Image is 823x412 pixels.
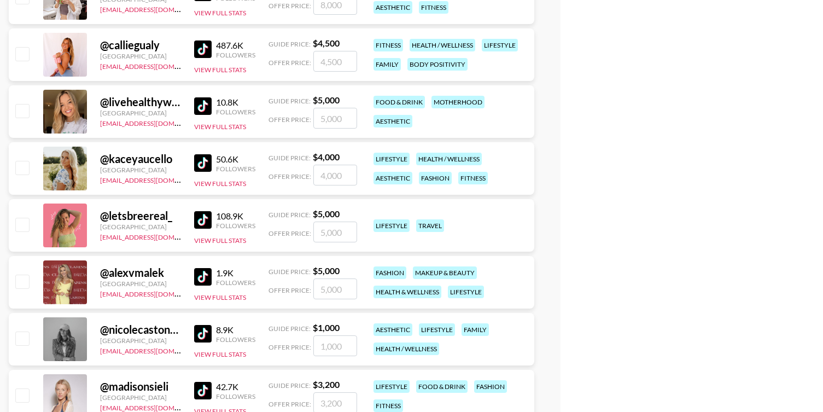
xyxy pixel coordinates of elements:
button: View Full Stats [194,350,246,358]
div: [GEOGRAPHIC_DATA] [100,223,181,231]
span: Guide Price: [269,381,311,390]
input: 4,000 [313,165,357,185]
div: @ madisonsieli [100,380,181,393]
div: lifestyle [448,286,484,298]
div: fashion [419,172,452,184]
div: aesthetic [373,115,412,127]
div: 8.9K [216,324,255,335]
div: Followers [216,278,255,287]
input: 4,500 [313,51,357,72]
span: Guide Price: [269,211,311,219]
div: aesthetic [373,1,412,14]
button: View Full Stats [194,236,246,245]
span: Guide Price: [269,40,311,48]
div: health / wellness [416,153,482,165]
input: 5,000 [313,278,357,299]
div: [GEOGRAPHIC_DATA] [100,280,181,288]
div: lifestyle [419,323,455,336]
img: TikTok [194,154,212,172]
input: 1,000 [313,335,357,356]
strong: $ 4,000 [313,152,340,162]
button: View Full Stats [194,179,246,188]
div: family [462,323,489,336]
button: View Full Stats [194,293,246,301]
div: [GEOGRAPHIC_DATA] [100,109,181,117]
img: TikTok [194,268,212,286]
button: View Full Stats [194,123,246,131]
span: Guide Price: [269,268,311,276]
div: lifestyle [482,39,518,51]
span: Offer Price: [269,172,311,181]
a: [EMAIL_ADDRESS][DOMAIN_NAME] [100,345,210,355]
div: 1.9K [216,268,255,278]
div: fitness [373,39,403,51]
div: 487.6K [216,40,255,51]
div: food & drink [373,96,425,108]
a: [EMAIL_ADDRESS][DOMAIN_NAME] [100,231,210,241]
div: body positivity [407,58,468,71]
div: fitness [458,172,488,184]
img: TikTok [194,325,212,343]
span: Offer Price: [269,343,311,351]
div: Followers [216,335,255,344]
div: 50.6K [216,154,255,165]
div: motherhood [431,96,485,108]
a: [EMAIL_ADDRESS][DOMAIN_NAME] [100,288,210,298]
img: TikTok [194,211,212,229]
button: View Full Stats [194,9,246,17]
div: [GEOGRAPHIC_DATA] [100,166,181,174]
span: Offer Price: [269,59,311,67]
div: food & drink [416,380,468,393]
strong: $ 5,000 [313,265,340,276]
div: [GEOGRAPHIC_DATA] [100,52,181,60]
div: Followers [216,108,255,116]
strong: $ 5,000 [313,95,340,105]
img: TikTok [194,382,212,399]
div: Followers [216,165,255,173]
div: health & wellness [373,286,441,298]
div: @ calliegualy [100,38,181,52]
div: aesthetic [373,323,412,336]
img: TikTok [194,40,212,58]
input: 5,000 [313,222,357,242]
div: [GEOGRAPHIC_DATA] [100,393,181,402]
div: Followers [216,51,255,59]
span: Guide Price: [269,324,311,333]
img: TikTok [194,97,212,115]
div: fitness [373,399,403,412]
div: @ letsbreereal_ [100,209,181,223]
a: [EMAIL_ADDRESS][DOMAIN_NAME] [100,174,210,184]
div: @ kaceyaucello [100,152,181,166]
div: 108.9K [216,211,255,222]
span: Offer Price: [269,286,311,294]
strong: $ 4,500 [313,38,340,48]
div: fashion [474,380,507,393]
input: 5,000 [313,108,357,129]
div: health / wellness [373,343,439,355]
div: Followers [216,222,255,230]
div: @ nicolecastonguayhogan [100,323,181,336]
a: [EMAIL_ADDRESS][DOMAIN_NAME] [100,3,210,14]
div: [GEOGRAPHIC_DATA] [100,336,181,345]
a: [EMAIL_ADDRESS][DOMAIN_NAME] [100,60,210,71]
span: Guide Price: [269,154,311,162]
div: Followers [216,392,255,401]
div: lifestyle [373,219,410,232]
div: lifestyle [373,153,410,165]
a: [EMAIL_ADDRESS][DOMAIN_NAME] [100,402,210,412]
div: family [373,58,401,71]
a: [EMAIL_ADDRESS][DOMAIN_NAME] [100,117,210,127]
button: View Full Stats [194,66,246,74]
span: Guide Price: [269,97,311,105]
div: lifestyle [373,380,410,393]
div: 10.8K [216,97,255,108]
strong: $ 5,000 [313,208,340,219]
div: health / wellness [410,39,475,51]
div: @ livehealthywithlexi [100,95,181,109]
span: Offer Price: [269,115,311,124]
span: Offer Price: [269,2,311,10]
div: aesthetic [373,172,412,184]
div: fitness [419,1,448,14]
div: @ alexvmalek [100,266,181,280]
div: 42.7K [216,381,255,392]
